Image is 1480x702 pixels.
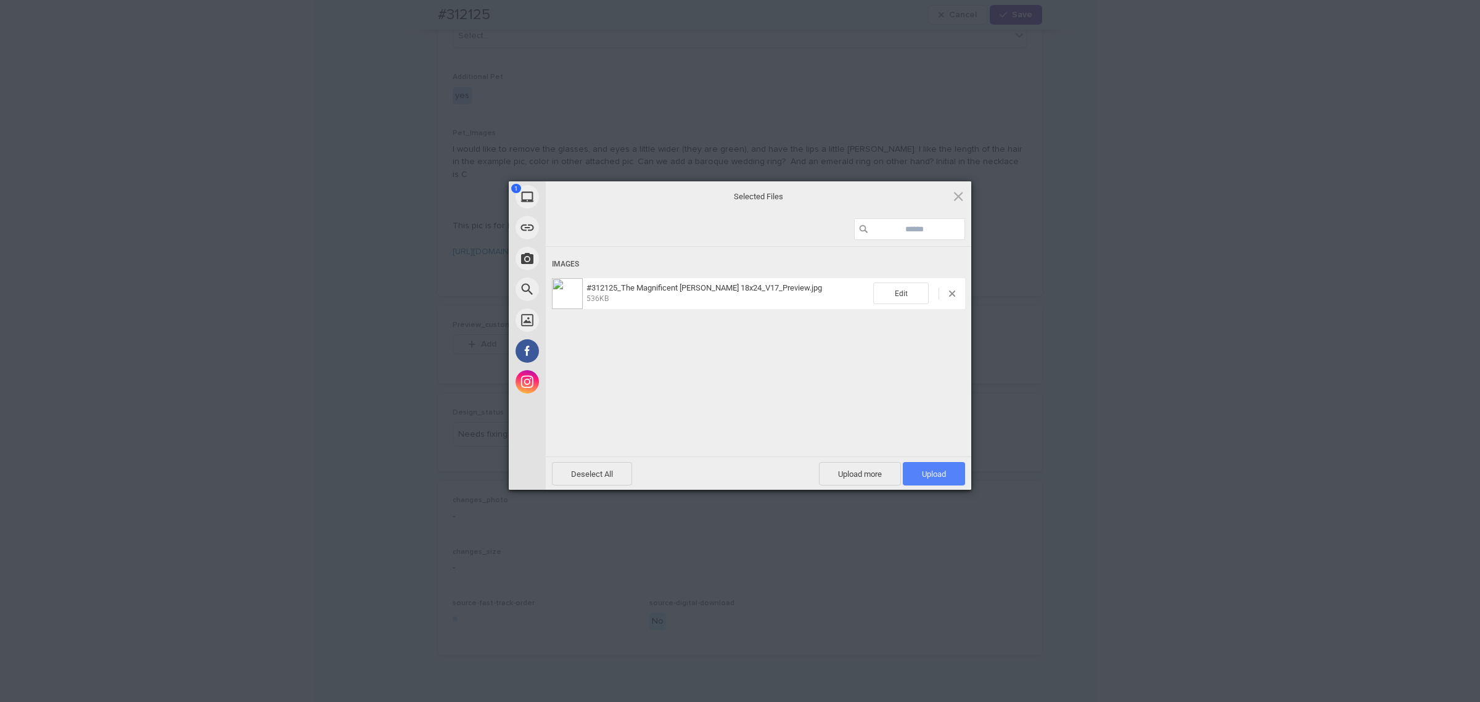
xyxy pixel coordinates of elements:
img: ae3d3ef8-72eb-4ff1-baaf-fbf8459459ba [552,278,583,309]
span: Upload more [819,462,901,485]
span: #312125_The Magnificent Anne 18x24_V17_Preview.jpg [583,283,873,304]
span: Edit [873,283,929,304]
span: 536KB [586,294,609,303]
span: Upload [922,469,946,479]
div: Unsplash [509,305,657,336]
div: My Device [509,181,657,212]
div: Facebook [509,336,657,366]
span: 1 [511,184,521,193]
span: Click here or hit ESC to close picker [952,189,965,203]
div: Take Photo [509,243,657,274]
span: #312125_The Magnificent [PERSON_NAME] 18x24_V17_Preview.jpg [586,283,822,292]
span: Selected Files [635,191,882,202]
div: Instagram [509,366,657,397]
span: Upload [903,462,965,485]
div: Web Search [509,274,657,305]
div: Link (URL) [509,212,657,243]
span: Deselect All [552,462,632,485]
div: Images [552,253,965,276]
